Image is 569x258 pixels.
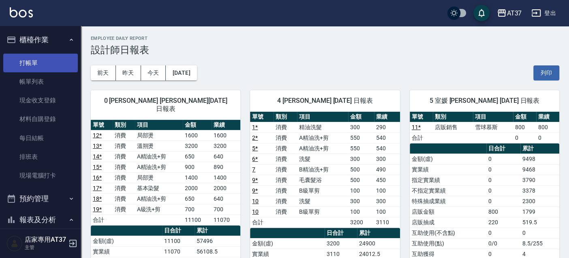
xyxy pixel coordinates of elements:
[528,6,559,21] button: 登出
[162,246,195,257] td: 11070
[410,132,433,143] td: 合計
[536,122,559,132] td: 800
[183,162,212,172] td: 900
[274,206,297,217] td: 消費
[162,225,195,236] th: 日合計
[348,112,374,122] th: 金額
[212,183,240,193] td: 2000
[113,120,135,130] th: 類別
[520,175,559,185] td: 3790
[3,209,78,230] button: 報表及分析
[113,151,135,162] td: 消費
[25,244,66,251] p: 主管
[374,143,400,154] td: 540
[374,122,400,132] td: 290
[274,132,297,143] td: 消費
[374,217,400,228] td: 3110
[183,215,212,225] td: 11100
[91,215,113,225] td: 合計
[410,112,559,143] table: a dense table
[536,132,559,143] td: 0
[135,172,183,183] td: 局部燙
[348,185,374,196] td: 100
[162,236,195,246] td: 11100
[183,193,212,204] td: 650
[297,164,348,175] td: B精油洗+剪
[195,236,240,246] td: 57496
[520,185,559,196] td: 3378
[212,120,240,130] th: 業績
[536,112,559,122] th: 業績
[91,236,162,246] td: 金額(虛)
[252,198,259,204] a: 10
[297,185,348,196] td: B級單剪
[274,112,297,122] th: 類別
[6,235,23,251] img: Person
[297,175,348,185] td: 毛囊髮浴
[297,112,348,122] th: 項目
[274,164,297,175] td: 消費
[212,215,240,225] td: 11070
[212,193,240,204] td: 640
[183,141,212,151] td: 3200
[297,122,348,132] td: 精油洗髮
[252,208,259,215] a: 10
[91,246,162,257] td: 實業績
[250,217,274,228] td: 合計
[297,143,348,154] td: A精油洗+剪
[507,8,522,18] div: AT37
[135,204,183,215] td: A級洗+剪
[141,65,166,80] button: 今天
[212,151,240,162] td: 640
[374,154,400,164] td: 300
[520,206,559,217] td: 1799
[486,143,520,154] th: 日合計
[348,143,374,154] td: 550
[348,154,374,164] td: 300
[135,141,183,151] td: 溫朔燙
[252,166,255,173] a: 7
[410,196,487,206] td: 特殊抽成業績
[520,164,559,175] td: 9468
[3,166,78,185] a: 現場電腦打卡
[212,162,240,172] td: 890
[357,228,400,238] th: 累計
[250,112,274,122] th: 單號
[410,228,487,238] td: 互助使用(不含點)
[533,65,559,80] button: 列印
[212,141,240,151] td: 3200
[348,217,374,228] td: 3200
[113,130,135,141] td: 消費
[325,228,357,238] th: 日合計
[135,130,183,141] td: 局部燙
[250,238,324,249] td: 金額(虛)
[374,185,400,196] td: 100
[250,112,400,228] table: a dense table
[274,143,297,154] td: 消費
[374,132,400,143] td: 540
[348,122,374,132] td: 300
[486,217,520,228] td: 220
[419,97,550,105] span: 5 室媛 [PERSON_NAME] [DATE] 日報表
[91,36,559,41] h2: Employee Daily Report
[183,120,212,130] th: 金額
[348,196,374,206] td: 300
[348,164,374,175] td: 500
[212,204,240,215] td: 700
[91,120,113,130] th: 單號
[348,132,374,143] td: 550
[3,29,78,50] button: 櫃檯作業
[212,130,240,141] td: 1600
[348,206,374,217] td: 100
[3,54,78,72] a: 打帳單
[195,246,240,257] td: 56108.5
[183,204,212,215] td: 700
[410,154,487,164] td: 金額(虛)
[212,172,240,183] td: 1400
[274,196,297,206] td: 消費
[486,196,520,206] td: 0
[297,196,348,206] td: 洗髮
[135,162,183,172] td: A精油洗+剪
[113,141,135,151] td: 消費
[91,44,559,56] h3: 設計師日報表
